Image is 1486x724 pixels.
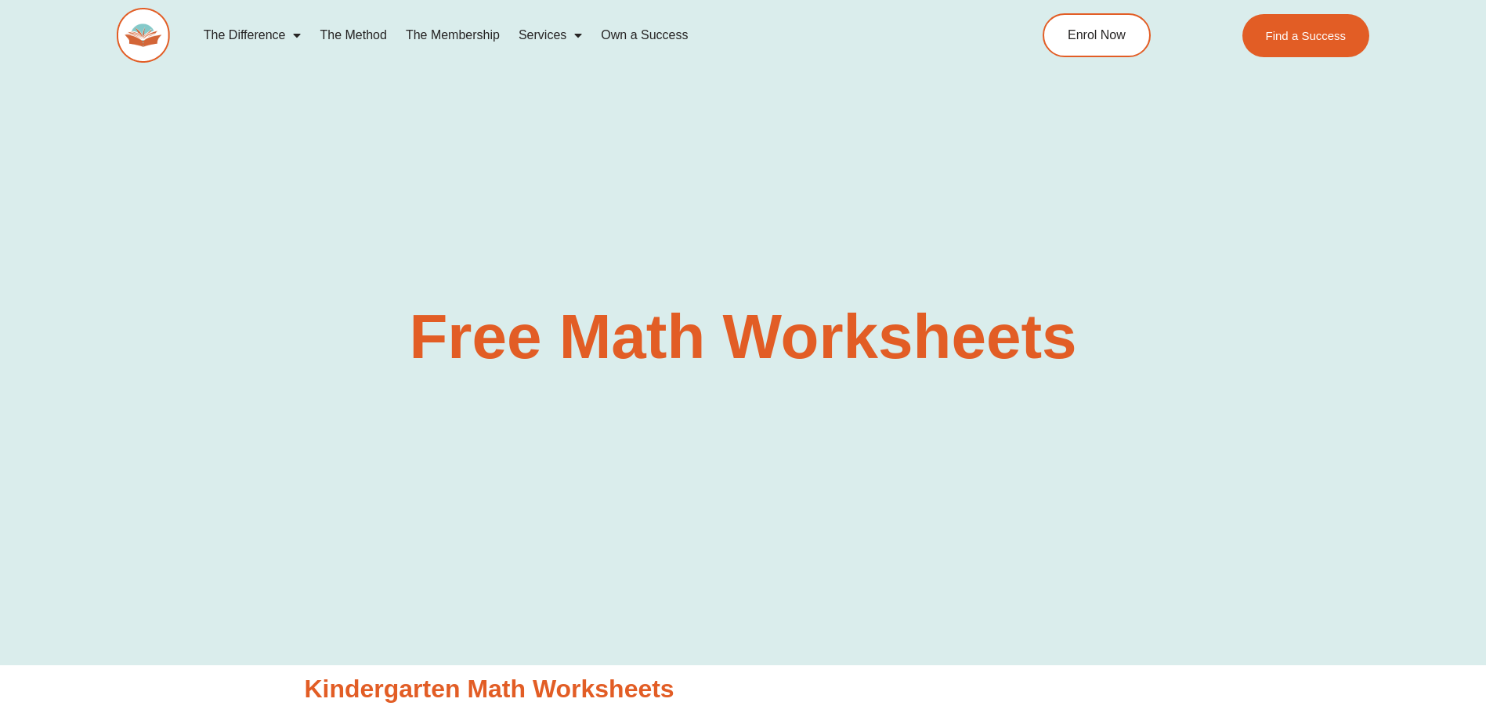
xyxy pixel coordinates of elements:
[396,17,509,53] a: The Membership
[591,17,697,53] a: Own a Success
[1068,29,1126,42] span: Enrol Now
[194,17,311,53] a: The Difference
[297,306,1190,368] h2: Free Math Worksheets
[305,673,1182,706] h2: Kindergarten Math Worksheets
[194,17,971,53] nav: Menu
[1043,13,1151,57] a: Enrol Now
[1242,14,1370,57] a: Find a Success
[1225,547,1486,724] iframe: Chat Widget
[509,17,591,53] a: Services
[310,17,396,53] a: The Method
[1266,30,1347,42] span: Find a Success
